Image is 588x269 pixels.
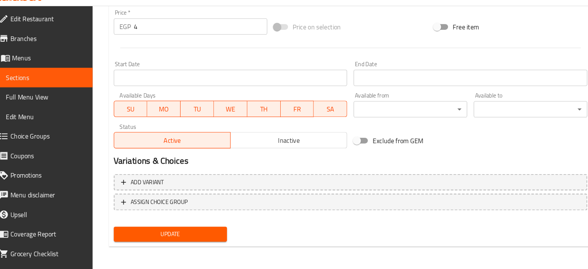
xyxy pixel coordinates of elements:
[280,111,305,123] span: FR
[245,109,277,125] button: TH
[16,82,92,92] span: Sections
[153,111,179,123] span: MO
[135,200,189,210] span: ASSIGN CHOICE GROUP
[575,5,578,14] span: S
[22,64,92,73] span: Menus
[248,111,274,123] span: TH
[3,22,98,41] a: Edit Restaurant
[216,111,242,123] span: WE
[3,152,98,171] a: Coupons
[3,134,98,152] a: Choice Groups
[16,101,92,110] span: Full Menu View
[277,109,308,125] button: FR
[3,208,98,226] a: Upsell
[10,78,98,96] a: Sections
[185,111,210,123] span: TU
[150,109,182,125] button: MO
[182,109,213,125] button: TU
[3,171,98,189] a: Promotions
[3,226,98,245] a: Coverage Report
[359,5,407,14] div: Menu-management
[308,109,340,125] button: SA
[16,120,92,129] span: Edit Menu
[122,141,226,152] span: Active
[118,109,150,125] button: SU
[118,229,226,243] button: Update
[10,96,98,115] a: Full Menu View
[20,194,92,203] span: Menu disclaimer
[311,111,337,123] span: SA
[118,197,568,213] button: ASSIGN CHOICE GROUP
[3,59,98,78] a: Menus
[3,189,98,208] a: Menu disclaimer
[460,110,568,125] div: ​
[122,111,147,123] span: SU
[20,138,92,147] span: Choice Groups
[364,142,412,152] span: Exclude from GEM
[20,45,92,55] span: Branches
[440,34,465,44] span: Free item
[3,41,98,59] a: Branches
[124,231,220,241] span: Update
[20,27,92,36] span: Edit Restaurant
[232,141,337,152] span: Inactive
[124,34,135,43] p: EGP
[118,179,568,195] button: Add variant
[135,182,166,192] span: Add variant
[3,245,98,264] a: Grocery Checklist
[443,5,494,14] div: [GEOGRAPHIC_DATA]
[138,31,264,46] input: Please enter price
[213,109,245,125] button: WE
[20,157,92,166] span: Coupons
[118,139,229,154] button: Active
[20,231,92,240] span: Coverage Report
[10,115,98,134] a: Edit Menu
[229,139,340,154] button: Inactive
[346,110,454,125] div: ​
[288,34,334,44] span: Price on selection
[20,250,92,259] span: Grocery Checklist
[118,161,568,172] h2: Variations & Choices
[20,175,92,185] span: Promotions
[20,212,92,222] span: Upsell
